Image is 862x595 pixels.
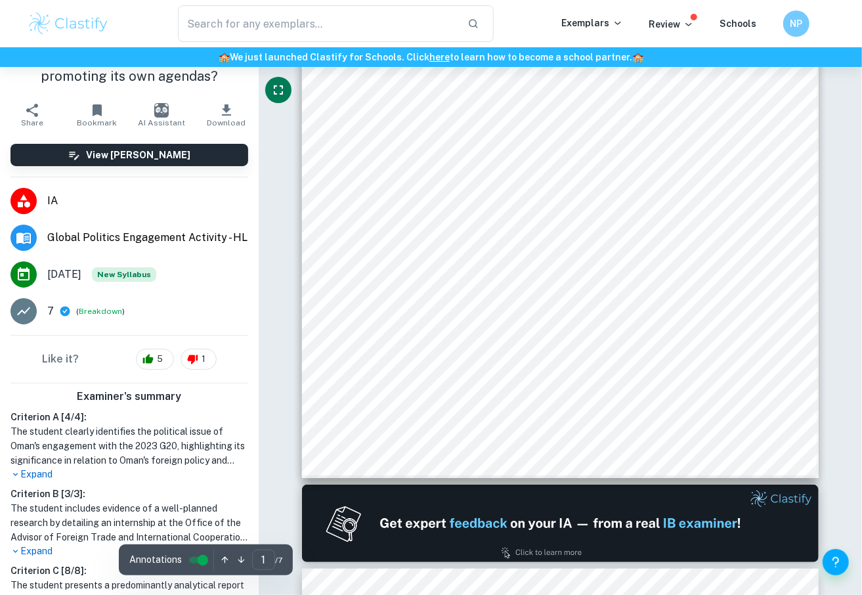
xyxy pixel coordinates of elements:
[47,303,54,319] p: 7
[5,389,253,405] h6: Examiner's summary
[579,79,597,89] span: 1936
[150,353,170,366] span: 5
[47,267,81,282] span: [DATE]
[76,305,125,318] span: ( )
[11,544,248,558] p: Expand
[154,103,169,118] img: AI Assistant
[136,349,174,370] div: 5
[477,98,627,107] span: Word Count of the Recommendation:
[138,118,185,127] span: AI Assistant
[11,487,248,501] h6: Criterion B [ 3 / 3 ]:
[11,410,248,424] h6: Criterion A [ 4 / 4 ]:
[649,17,694,32] p: Review
[27,11,110,37] img: Clastify logo
[11,563,248,578] h6: Criterion C [ 8 / 8 ]:
[783,11,809,37] button: NP
[178,5,458,42] input: Search for any exemplars...
[194,353,213,366] span: 1
[79,305,122,317] button: Breakdown
[275,554,282,566] span: / 7
[207,118,246,127] span: Download
[788,16,804,31] h6: NP
[632,52,643,62] span: 🏫
[3,50,859,64] h6: We just launched Clastify for Schools. Click to learn how to become a school partner.
[129,553,182,567] span: Annotations
[92,267,156,282] div: Starting from the May 2026 session, the Global Politics Engagement Activity requirements have cha...
[720,18,757,29] a: Schools
[77,118,117,127] span: Bookmark
[11,144,248,166] button: View [PERSON_NAME]
[523,79,576,89] span: Word Count:
[42,351,79,367] h6: Like it?
[181,349,217,370] div: 1
[129,97,194,133] button: AI Assistant
[86,148,190,162] h6: View [PERSON_NAME]
[47,230,248,246] span: Global Politics Engagement Activity - HL
[265,77,291,103] button: Fullscreen
[219,52,230,62] span: 🏫
[11,501,248,544] h1: The student includes evidence of a well-planned research by detailing an internship at the Office...
[302,485,819,562] img: Ad
[64,97,129,133] button: Bookmark
[429,52,450,62] a: here
[11,424,248,468] h1: The student clearly identifies the political issue of Oman's engagement with the 2023 G20, highli...
[562,16,623,30] p: Exemplars
[194,97,258,133] button: Download
[568,61,580,70] span: HL
[630,98,643,107] span: 354
[92,267,156,282] span: New Syllabus
[21,118,43,127] span: Share
[47,193,248,209] span: IA
[823,549,849,575] button: Help and Feedback
[11,468,248,481] p: Expand
[540,61,565,70] span: Level:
